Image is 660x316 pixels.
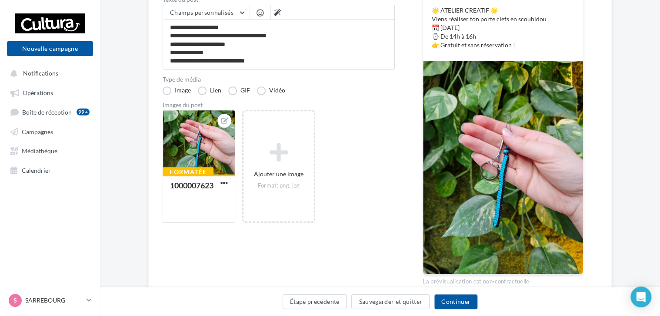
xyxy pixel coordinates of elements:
[198,86,221,95] label: Lien
[257,86,285,95] label: Vidéo
[163,76,395,82] label: Type de média
[22,128,53,135] span: Campagnes
[163,86,191,95] label: Image
[13,296,17,305] span: S
[432,6,574,49] p: 🌟 ATELIER CREATIF 🌟 Viens réaliser ton porte clefs en scoubidou 📆 [DATE] ⌚ De 14h à 16h 👉 Gratuit...
[228,86,250,95] label: GIF
[434,294,477,309] button: Continuer
[22,108,72,115] span: Boîte de réception
[163,5,250,20] button: Champs personnalisés
[23,89,53,96] span: Opérations
[630,286,651,307] div: Open Intercom Messenger
[25,296,83,305] p: SARREBOURG
[22,166,51,174] span: Calendrier
[170,9,233,16] span: Champs personnalisés
[5,142,95,158] a: Médiathèque
[77,109,90,115] div: 99+
[7,41,93,56] button: Nouvelle campagne
[283,294,347,309] button: Étape précédente
[5,162,95,178] a: Calendrier
[351,294,430,309] button: Sauvegarder et quitter
[163,102,395,108] div: Images du post
[7,292,93,309] a: S SARREBOURG
[22,147,57,155] span: Médiathèque
[170,181,213,190] div: 1000007623
[5,104,95,120] a: Boîte de réception99+
[5,65,91,81] button: Notifications
[5,123,95,139] a: Campagnes
[5,84,95,100] a: Opérations
[423,274,583,286] div: La prévisualisation est non-contractuelle
[23,69,58,77] span: Notifications
[163,167,213,177] div: Formatée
